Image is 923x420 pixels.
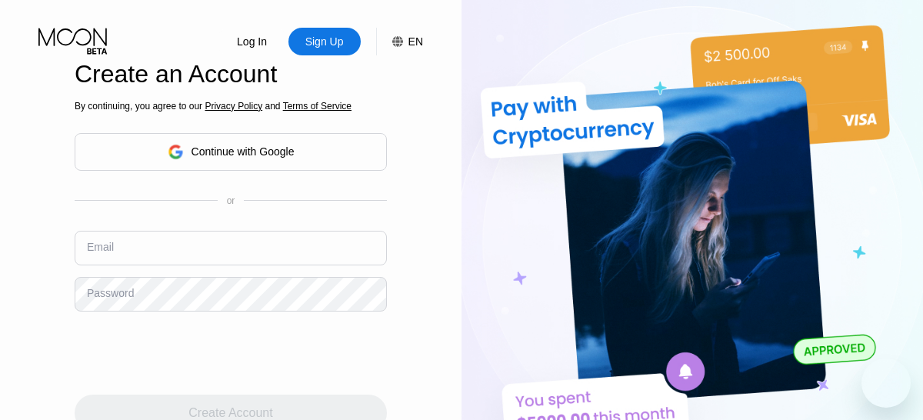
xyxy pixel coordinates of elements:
[75,133,387,171] div: Continue with Google
[205,101,262,112] span: Privacy Policy
[75,101,387,112] div: By continuing, you agree to our
[288,28,361,55] div: Sign Up
[376,28,423,55] div: EN
[861,358,911,408] iframe: Button to launch messaging window
[87,287,134,299] div: Password
[283,101,352,112] span: Terms of Service
[75,323,308,383] iframe: reCAPTCHA
[75,60,387,88] div: Create an Account
[227,195,235,206] div: or
[216,28,288,55] div: Log In
[192,145,295,158] div: Continue with Google
[262,101,283,112] span: and
[87,241,114,253] div: Email
[304,34,345,49] div: Sign Up
[408,35,423,48] div: EN
[235,34,268,49] div: Log In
